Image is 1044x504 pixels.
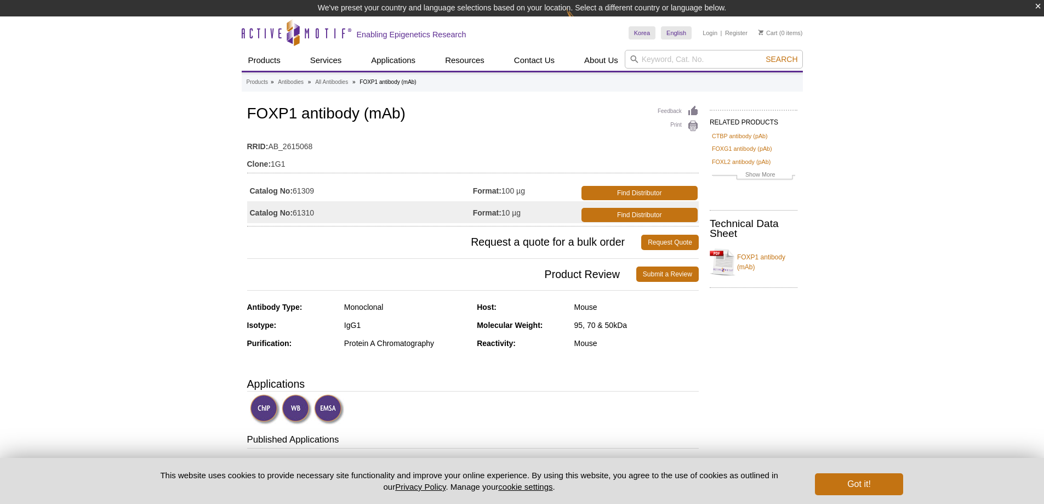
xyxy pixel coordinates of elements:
[661,26,692,39] a: English
[710,219,797,239] h2: Technical Data Sheet
[578,50,625,71] a: About Us
[344,320,469,330] div: IgG1
[247,152,699,170] td: 1G1
[574,320,699,330] div: 95, 70 & 50kDa
[574,302,699,312] div: Mouse
[247,235,642,250] span: Request a quote for a bulk order
[247,376,699,392] h3: Applications
[712,144,772,154] a: FOXG1 antibody (pAb)
[498,482,552,491] button: cookie settings
[725,29,748,37] a: Register
[658,120,699,132] a: Print
[315,77,348,87] a: All Antibodies
[566,8,595,34] img: Change Here
[712,157,771,167] a: FOXL2 antibody (pAb)
[360,79,416,85] li: FOXP1 antibody (mAb)
[247,77,268,87] a: Products
[250,208,293,218] strong: Catalog No:
[581,186,698,200] a: Find Distributor
[242,50,287,71] a: Products
[271,79,274,85] li: »
[141,469,797,492] p: This website uses cookies to provide necessary site functionality and improve your online experie...
[247,135,699,152] td: AB_2615068
[247,105,699,124] h1: FOXP1 antibody (mAb)
[477,339,516,348] strong: Reactivity:
[247,267,636,282] span: Product Review
[314,394,344,424] img: Electrophoretic Mobility Shift Assay Validated
[477,321,543,330] strong: Molecular Weight:
[473,179,579,201] td: 100 µg
[574,338,699,348] div: Mouse
[247,201,473,223] td: 61310
[710,246,797,279] a: FOXP1 antibody (mAb)
[247,433,699,449] h3: Published Applications
[278,77,304,87] a: Antibodies
[473,208,501,218] strong: Format:
[357,30,466,39] h2: Enabling Epigenetics Research
[473,201,579,223] td: 10 µg
[364,50,422,71] a: Applications
[815,473,903,495] button: Got it!
[438,50,491,71] a: Resources
[658,105,699,117] a: Feedback
[352,79,356,85] li: »
[766,55,797,64] span: Search
[758,26,803,39] li: (0 items)
[282,394,312,424] img: Western Blot Validated
[636,267,699,282] a: Submit a Review
[625,50,803,69] input: Keyword, Cat. No.
[641,235,699,250] a: Request Quote
[758,29,778,37] a: Cart
[344,302,469,312] div: Monoclonal
[581,208,698,222] a: Find Distributor
[758,30,763,35] img: Your Cart
[473,186,501,196] strong: Format:
[308,79,311,85] li: »
[247,303,303,312] strong: Antibody Type:
[703,29,717,37] a: Login
[344,338,469,348] div: Protein A Chromatography
[712,131,768,141] a: CTBP antibody (pAb)
[247,321,277,330] strong: Isotype:
[395,482,446,491] a: Privacy Policy
[762,54,801,64] button: Search
[247,339,292,348] strong: Purification:
[712,169,795,182] a: Show More
[247,159,271,169] strong: Clone:
[477,303,497,312] strong: Host:
[247,141,269,151] strong: RRID:
[250,394,280,424] img: ChIP Validated
[721,26,722,39] li: |
[710,110,797,129] h2: RELATED PRODUCTS
[507,50,561,71] a: Contact Us
[247,179,473,201] td: 61309
[250,186,293,196] strong: Catalog No:
[629,26,655,39] a: Korea
[304,50,349,71] a: Services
